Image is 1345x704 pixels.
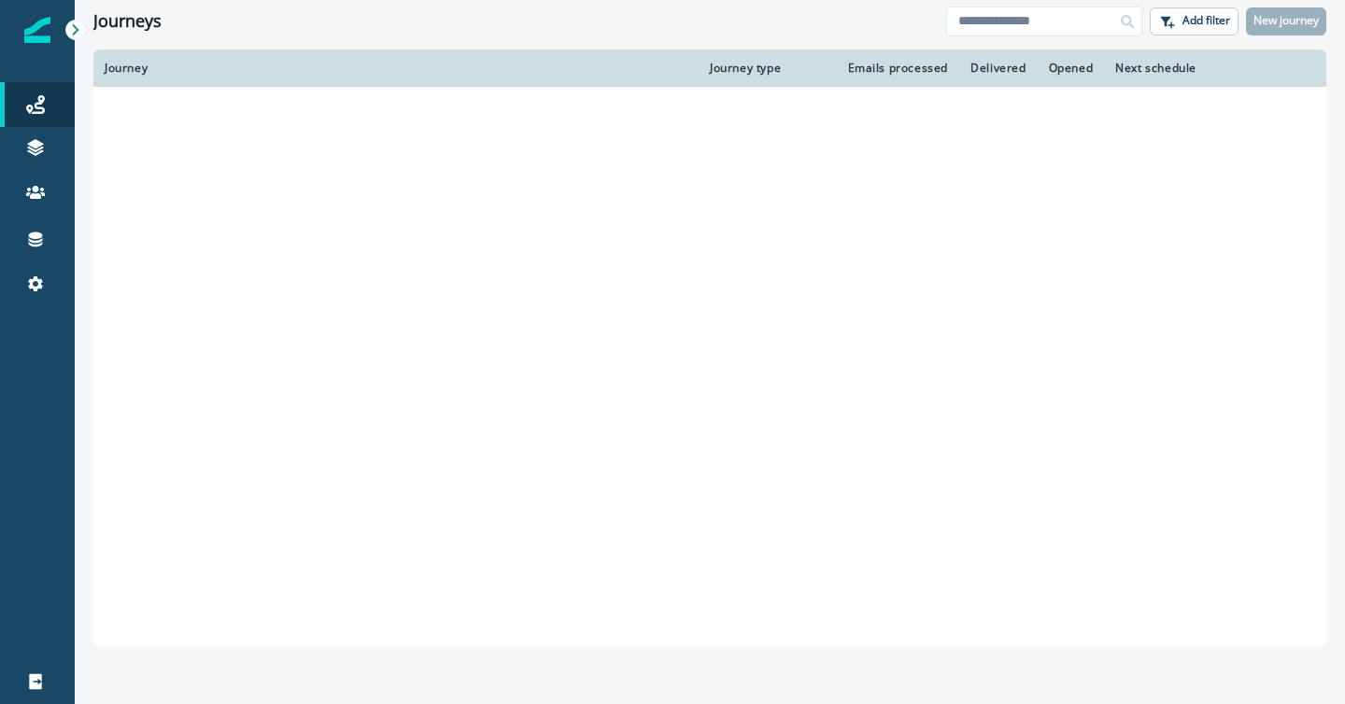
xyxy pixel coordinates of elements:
[1246,7,1326,35] button: New journey
[105,61,687,76] div: Journey
[1150,7,1239,35] button: Add filter
[1049,61,1094,76] div: Opened
[1253,14,1319,27] p: New journey
[970,61,1026,76] div: Delivered
[710,61,821,76] div: Journey type
[1182,14,1230,27] p: Add filter
[93,11,162,32] h1: Journeys
[1115,61,1270,76] div: Next schedule
[843,61,948,76] div: Emails processed
[24,17,50,43] img: Inflection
